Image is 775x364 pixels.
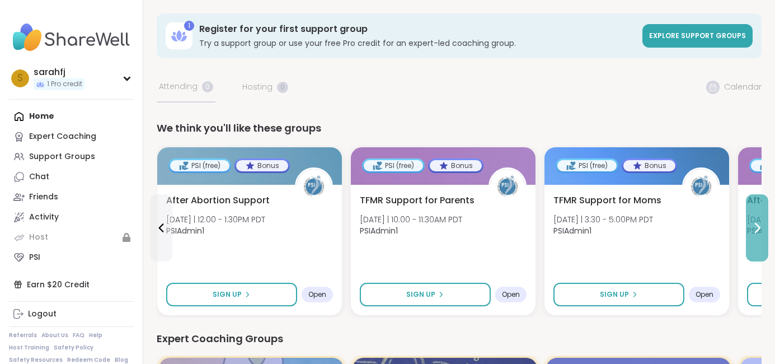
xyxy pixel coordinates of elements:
a: PSI [9,248,134,268]
a: Help [89,332,102,339]
span: Sign Up [406,290,435,300]
div: Expert Coaching [29,131,96,142]
a: Host [9,227,134,248]
b: PSIAdmin1 [553,225,591,236]
a: Referrals [9,332,37,339]
a: Activity [9,207,134,227]
span: 1 Pro credit [47,80,82,89]
span: Open [502,290,520,299]
div: PSI (free) [170,160,229,171]
span: Explore support groups [649,31,746,40]
div: sarahfj [34,66,84,78]
span: Open [696,290,713,299]
div: 1 [184,21,194,31]
span: [DATE] | 10:00 - 11:30AM PDT [360,214,462,225]
div: Activity [29,212,59,223]
div: Expert Coaching Groups [157,331,762,347]
a: About Us [41,332,68,339]
span: Sign Up [213,290,242,300]
span: [DATE] | 3:30 - 5:00PM PDT [553,214,653,225]
a: Explore support groups [642,24,753,48]
h3: Register for your first support group [199,23,636,35]
div: Bonus [236,160,288,171]
b: PSIAdmin1 [360,225,398,236]
div: We think you'll like these groups [157,120,762,136]
a: FAQ [73,332,84,339]
div: Bonus [623,160,675,171]
b: PSIAdmin1 [166,225,204,236]
div: Logout [28,309,57,320]
img: ShareWell Nav Logo [9,18,134,57]
a: Logout [9,304,134,324]
button: Sign Up [166,283,297,306]
span: After Abortion Support [166,194,270,207]
span: [DATE] | 12:00 - 1:30PM PDT [166,214,265,225]
div: Chat [29,171,49,183]
a: Expert Coaching [9,127,134,147]
span: s [17,71,23,86]
a: Safety Resources [9,356,63,364]
div: PSI [29,252,40,263]
a: Support Groups [9,147,134,167]
a: Friends [9,187,134,207]
span: Sign Up [600,290,629,300]
img: PSIAdmin1 [684,169,718,204]
div: Host [29,232,48,243]
a: Chat [9,167,134,187]
button: Sign Up [553,283,684,306]
a: Host Training [9,344,49,352]
a: Blog [115,356,128,364]
div: PSI (free) [557,160,617,171]
div: Friends [29,192,58,203]
img: PSIAdmin1 [297,169,331,204]
a: Safety Policy [54,344,93,352]
div: PSI (free) [364,160,423,171]
button: Sign Up [360,283,491,306]
span: TFMR Support for Moms [553,194,661,207]
a: Redeem Code [67,356,110,364]
div: Support Groups [29,151,95,162]
span: TFMR Support for Parents [360,194,475,207]
h3: Try a support group or use your free Pro credit for an expert-led coaching group. [199,38,636,49]
div: Bonus [430,160,482,171]
img: PSIAdmin1 [490,169,525,204]
span: Open [308,290,326,299]
div: Earn $20 Credit [9,274,134,295]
